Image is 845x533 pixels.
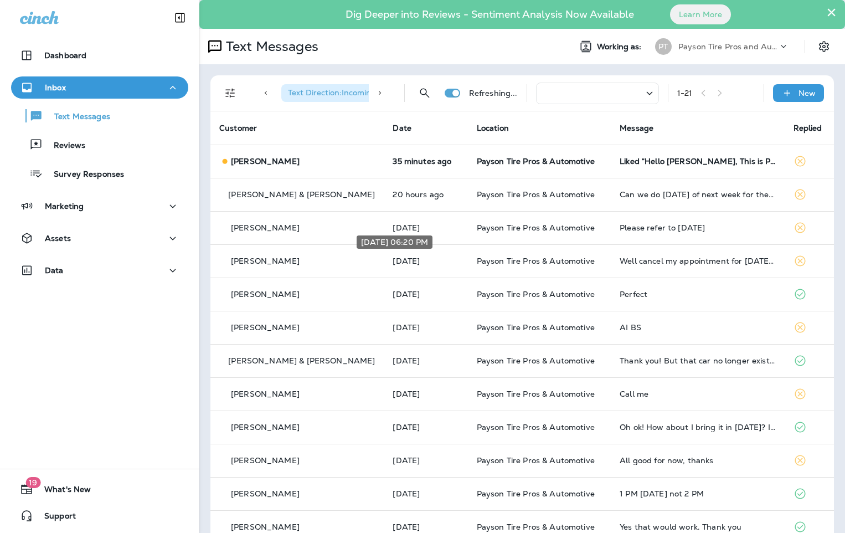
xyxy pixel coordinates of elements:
button: Inbox [11,76,188,99]
span: Payson Tire Pros & Automotive [477,455,595,465]
button: Reviews [11,133,188,156]
div: Please refer to June 6 [620,223,775,232]
p: [PERSON_NAME] [231,157,300,166]
span: Payson Tire Pros & Automotive [477,223,595,233]
button: Settings [814,37,834,57]
button: Survey Responses [11,162,188,185]
p: [PERSON_NAME] & [PERSON_NAME] [228,356,375,365]
p: [PERSON_NAME] [231,257,300,265]
p: Dashboard [44,51,86,60]
p: Sep 29, 2025 08:44 AM [393,157,458,166]
p: Sep 28, 2025 12:56 PM [393,190,458,199]
span: Support [33,511,76,525]
p: Sep 26, 2025 04:06 PM [393,290,458,299]
button: Close [826,3,837,21]
span: Payson Tire Pros & Automotive [477,522,595,532]
span: Payson Tire Pros & Automotive [477,389,595,399]
p: [PERSON_NAME] [231,522,300,531]
button: Filters [219,82,241,104]
p: Sep 25, 2025 05:22 PM [393,423,458,432]
span: Message [620,123,653,133]
p: [PERSON_NAME] [231,456,300,465]
p: [PERSON_NAME] [231,290,300,299]
span: Payson Tire Pros & Automotive [477,322,595,332]
div: Oh ok! How about I bring it in next Wednesday? I can drop it off around 10 and you can have it fo... [620,423,775,432]
p: Text Messages [221,38,318,55]
div: 1 PM on Thursday not 2 PM [620,489,775,498]
p: [PERSON_NAME] [231,323,300,332]
span: What's New [33,485,91,498]
div: AI BS [620,323,775,332]
button: 19What's New [11,478,188,500]
span: Location [477,123,509,133]
p: Inbox [45,83,66,92]
button: Support [11,505,188,527]
p: [PERSON_NAME] [231,423,300,432]
div: Well cancel my appointment for Wednesday I got it done did not have to wait 1+1 \2 hrs to get it ... [620,257,775,265]
div: [DATE] 06:20 PM [357,235,432,249]
p: Sep 24, 2025 02:01 PM [393,489,458,498]
span: Text Direction : Incoming [288,88,376,98]
span: 19 [25,477,40,488]
p: [PERSON_NAME] [231,223,300,232]
p: Assets [45,234,71,243]
p: Sep 26, 2025 02:33 PM [393,323,458,332]
button: Collapse Sidebar [164,7,195,29]
span: Payson Tire Pros & Automotive [477,489,595,499]
span: Payson Tire Pros & Automotive [477,422,595,432]
div: Text Direction:Incoming [281,84,394,102]
div: All good for now, thanks [620,456,775,465]
span: Working as: [597,42,644,52]
div: Thank you! But that car no longer exists as of July 4. [620,356,775,365]
button: Assets [11,227,188,249]
p: [PERSON_NAME] & [PERSON_NAME] [228,190,375,199]
p: Dig Deeper into Reviews - Sentiment Analysis Now Available [313,13,666,16]
span: Payson Tire Pros & Automotive [477,256,595,266]
p: Sep 27, 2025 07:20 PM [393,223,458,232]
span: Date [393,123,411,133]
span: Payson Tire Pros & Automotive [477,289,595,299]
p: New [798,89,816,98]
div: 1 - 21 [677,89,693,98]
p: Survey Responses [43,170,124,180]
p: Sep 26, 2025 11:33 AM [393,356,458,365]
button: Search Messages [414,82,436,104]
span: Payson Tire Pros & Automotive [477,156,595,166]
p: [PERSON_NAME] [231,389,300,398]
span: Replied [794,123,822,133]
p: Reviews [43,141,85,151]
p: Text Messages [43,112,110,122]
span: Payson Tire Pros & Automotive [477,356,595,366]
span: Customer [219,123,257,133]
div: Perfect [620,290,775,299]
button: Data [11,259,188,281]
div: Liked “Hello Elisse, This is Payson Tire Pros and Automotive with a friendly reminder for your sc... [620,157,775,166]
p: Sep 26, 2025 08:43 AM [393,389,458,398]
p: Sep 25, 2025 08:31 AM [393,456,458,465]
button: Marketing [11,195,188,217]
button: Text Messages [11,104,188,127]
button: Dashboard [11,44,188,66]
div: Can we do Tuesday of next week for the jeep please. We still have only one vehicle as our daughte... [620,190,775,199]
p: Marketing [45,202,84,211]
span: Payson Tire Pros & Automotive [477,189,595,199]
div: Call me [620,389,775,398]
button: Learn More [670,4,731,24]
p: Payson Tire Pros and Automotive [678,42,778,51]
p: [PERSON_NAME] [231,489,300,498]
p: Sep 24, 2025 11:34 AM [393,522,458,531]
div: Yes that would work. Thank you [620,522,775,531]
p: Sep 26, 2025 06:20 PM [393,257,458,265]
p: Data [45,266,64,275]
div: PT [655,38,672,55]
p: Refreshing... [469,89,518,98]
